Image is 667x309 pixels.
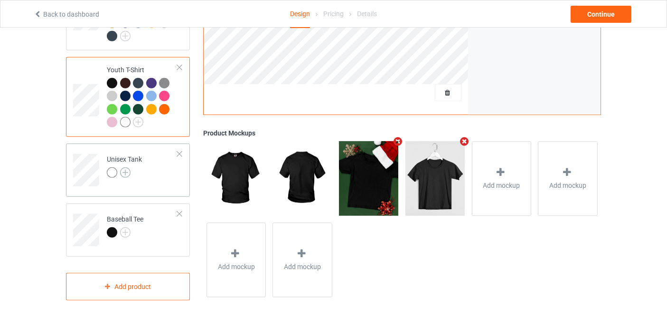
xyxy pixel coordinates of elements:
img: svg+xml;base64,PD94bWwgdmVyc2lvbj0iMS4wIiBlbmNvZGluZz0iVVRGLTgiPz4KPHN2ZyB3aWR0aD0iMjJweCIgaGVpZ2... [120,31,131,41]
div: Design [290,0,310,28]
div: Add product [66,273,190,301]
img: regular.jpg [405,141,465,215]
div: Product Mockups [203,128,601,138]
span: Add mockup [549,181,586,190]
i: Remove mockup [392,136,404,146]
span: Add mockup [218,262,255,271]
div: Add mockup [538,141,598,216]
div: Add mockup [472,141,532,216]
div: Add mockup [207,222,266,297]
div: Baseball Tee [66,203,190,257]
img: regular.jpg [339,141,398,215]
img: regular.jpg [207,141,266,215]
img: regular.jpg [272,141,332,215]
i: Remove mockup [458,136,470,146]
img: svg+xml;base64,PD94bWwgdmVyc2lvbj0iMS4wIiBlbmNvZGluZz0iVVRGLTgiPz4KPHN2ZyB3aWR0aD0iMjJweCIgaGVpZ2... [120,227,131,238]
a: Back to dashboard [34,10,99,18]
div: Add mockup [272,222,332,297]
span: Add mockup [284,262,321,271]
span: Add mockup [483,181,520,190]
div: Baseball Tee [107,214,143,237]
div: Unisex Tank [107,154,142,177]
img: svg+xml;base64,PD94bWwgdmVyc2lvbj0iMS4wIiBlbmNvZGluZz0iVVRGLTgiPz4KPHN2ZyB3aWR0aD0iMjJweCIgaGVpZ2... [120,167,131,178]
img: heather_texture.png [159,78,169,88]
img: svg+xml;base64,PD94bWwgdmVyc2lvbj0iMS4wIiBlbmNvZGluZz0iVVRGLTgiPz4KPHN2ZyB3aWR0aD0iMjJweCIgaGVpZ2... [133,117,143,127]
div: Details [357,0,377,27]
div: Continue [571,6,631,23]
div: Pricing [323,0,344,27]
div: Unisex Tank [66,144,190,197]
div: Youth T-Shirt [66,57,190,136]
div: Youth T-Shirt [107,65,178,127]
